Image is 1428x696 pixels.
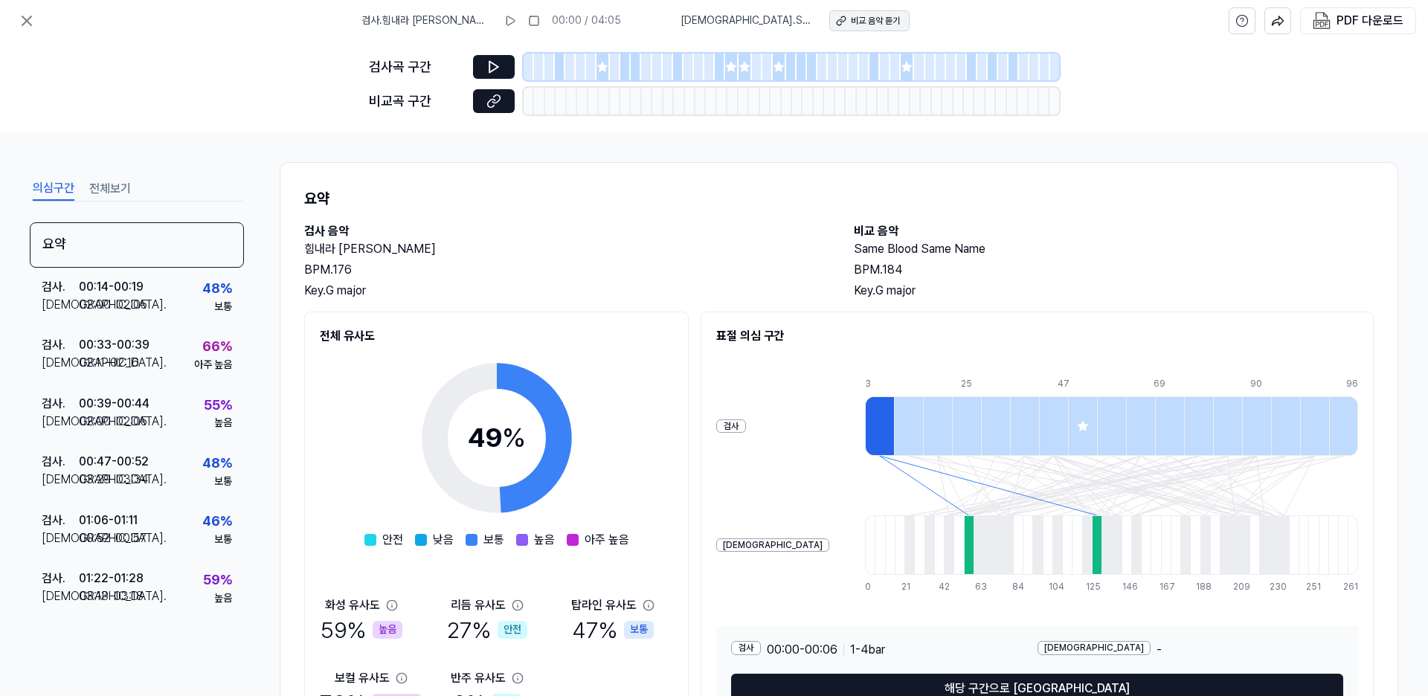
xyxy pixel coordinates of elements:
[1271,14,1284,28] img: share
[214,591,232,606] div: 높음
[767,641,837,659] span: 00:00 - 00:06
[1235,13,1249,28] svg: help
[1154,378,1183,390] div: 69
[214,532,232,547] div: 보통
[716,327,1358,345] h2: 표절 의심 구간
[681,13,811,28] span: [DEMOGRAPHIC_DATA] . Same Blood Same Name
[447,614,527,645] div: 27 %
[572,614,654,645] div: 47 %
[304,222,824,240] h2: 검사 음악
[865,581,875,593] div: 0
[202,336,232,358] div: 66 %
[1313,12,1331,30] img: PDF Download
[202,511,232,532] div: 46 %
[1058,378,1087,390] div: 47
[451,669,506,687] div: 반주 유사도
[451,596,506,614] div: 리듬 유사도
[961,378,990,390] div: 25
[1310,8,1406,33] button: PDF 다운로드
[79,529,147,547] div: 00:52 - 00:57
[829,10,910,31] button: 비교 음악 듣기
[304,282,824,300] div: Key. G major
[89,177,131,201] button: 전체보기
[716,538,829,552] div: [DEMOGRAPHIC_DATA]
[214,300,232,315] div: 보통
[1049,581,1058,593] div: 104
[901,581,911,593] div: 21
[202,453,232,474] div: 48 %
[320,327,673,345] h2: 전체 유사도
[79,296,147,314] div: 02:00 - 02:05
[79,570,144,587] div: 01:22 - 01:28
[369,57,464,78] div: 검사곡 구간
[321,614,402,645] div: 59 %
[79,336,149,354] div: 00:33 - 00:39
[939,581,948,593] div: 42
[42,512,79,529] div: 검사 .
[854,282,1374,300] div: Key. G major
[1270,581,1279,593] div: 230
[325,596,380,614] div: 화성 유사도
[42,471,79,489] div: [DEMOGRAPHIC_DATA] .
[1229,7,1255,34] button: help
[731,641,761,655] div: 검사
[79,453,149,471] div: 00:47 - 00:52
[1012,581,1022,593] div: 84
[716,419,746,434] div: 검사
[79,413,147,431] div: 02:00 - 02:05
[1160,581,1169,593] div: 167
[534,531,555,549] span: 높음
[204,395,232,416] div: 55 %
[865,378,894,390] div: 3
[30,222,244,268] div: 요약
[1250,378,1279,390] div: 90
[42,354,79,372] div: [DEMOGRAPHIC_DATA] .
[624,621,654,639] div: 보통
[1038,641,1344,659] div: -
[214,474,232,489] div: 보통
[854,261,1374,279] div: BPM. 184
[79,354,139,372] div: 02:11 - 02:16
[42,587,79,605] div: [DEMOGRAPHIC_DATA] .
[79,278,144,296] div: 00:14 - 00:19
[502,422,526,454] span: %
[304,187,1374,210] h1: 요약
[483,531,504,549] span: 보통
[42,296,79,314] div: [DEMOGRAPHIC_DATA] .
[1343,581,1358,593] div: 261
[1086,581,1096,593] div: 125
[79,512,138,529] div: 01:06 - 01:11
[373,621,402,639] div: 높음
[850,641,885,659] span: 1 - 4 bar
[202,278,232,300] div: 48 %
[854,240,1374,258] h2: Same Blood Same Name
[42,529,79,547] div: [DEMOGRAPHIC_DATA] .
[203,570,232,591] div: 59 %
[975,581,985,593] div: 63
[468,418,526,458] div: 49
[1233,581,1243,593] div: 209
[854,222,1374,240] h2: 비교 음악
[335,669,390,687] div: 보컬 유사도
[42,278,79,296] div: 검사 .
[1306,581,1316,593] div: 251
[1196,581,1206,593] div: 188
[194,358,232,373] div: 아주 높음
[304,240,824,258] h2: 힘내라 [PERSON_NAME]
[369,91,464,112] div: 비교곡 구간
[1122,581,1132,593] div: 146
[1038,641,1151,655] div: [DEMOGRAPHIC_DATA]
[79,395,149,413] div: 00:39 - 00:44
[361,13,492,28] span: 검사 . 힘내라 [PERSON_NAME]
[851,15,900,28] div: 비교 음악 듣기
[42,395,79,413] div: 검사 .
[79,471,149,489] div: 03:29 - 03:34
[42,570,79,587] div: 검사 .
[42,336,79,354] div: 검사 .
[433,531,454,549] span: 낮음
[1337,11,1403,30] div: PDF 다운로드
[79,587,144,605] div: 03:13 - 03:18
[304,261,824,279] div: BPM. 176
[42,413,79,431] div: [DEMOGRAPHIC_DATA] .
